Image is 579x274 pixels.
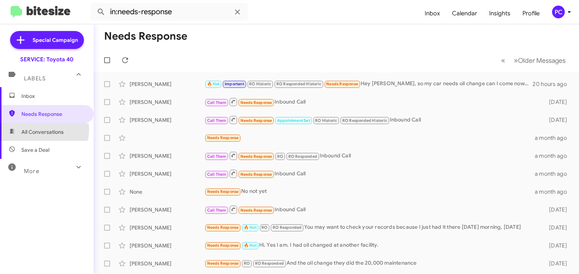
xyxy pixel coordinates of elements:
[277,118,310,123] span: Appointment Set
[540,242,573,249] div: [DATE]
[535,152,573,160] div: a month ago
[204,97,540,107] div: Inbound Call
[204,115,540,124] div: Inbound Call
[204,187,535,196] div: No not yet
[130,206,204,213] div: [PERSON_NAME]
[497,53,570,68] nav: Page navigation example
[207,225,239,230] span: Needs Response
[240,118,272,123] span: Needs Response
[204,223,540,232] div: You may want to check your records because I just had it there [DATE] morning, [DATE]
[501,56,505,65] span: «
[130,116,204,124] div: [PERSON_NAME]
[207,172,227,177] span: Call Them
[540,116,573,124] div: [DATE]
[540,260,573,267] div: [DATE]
[552,6,565,18] div: PC
[207,261,239,266] span: Needs Response
[24,75,46,82] span: Labels
[24,168,39,175] span: More
[225,81,244,86] span: Important
[249,81,271,86] span: RO Historic
[21,92,85,100] span: Inbox
[514,56,518,65] span: »
[130,260,204,267] div: [PERSON_NAME]
[546,6,571,18] button: PC
[204,151,535,160] div: Inbound Call
[207,118,227,123] span: Call Them
[273,225,301,230] span: RO Responded
[91,3,248,21] input: Search
[207,243,239,248] span: Needs Response
[518,56,566,65] span: Older Messages
[315,118,337,123] span: RO Historic
[21,146,49,154] span: Save a Deal
[244,261,250,266] span: RO
[33,36,78,44] span: Special Campaign
[207,135,239,140] span: Needs Response
[204,241,540,250] div: Hi. Yes I am. I had oil changed at another facility.
[207,100,227,105] span: Call Them
[21,128,64,136] span: All Conversations
[535,188,573,196] div: a month ago
[261,225,267,230] span: RO
[207,154,227,159] span: Call Them
[540,206,573,213] div: [DATE]
[540,98,573,106] div: [DATE]
[244,225,257,230] span: 🔥 Hot
[240,208,272,213] span: Needs Response
[326,81,358,86] span: Needs Response
[446,3,483,24] a: Calendar
[130,242,204,249] div: [PERSON_NAME]
[130,188,204,196] div: None
[204,169,535,178] div: Inbound Call
[207,81,220,86] span: 🔥 Hot
[130,224,204,231] div: [PERSON_NAME]
[342,118,387,123] span: RO Responded Historic
[130,98,204,106] div: [PERSON_NAME]
[204,205,540,214] div: Inbound Call
[516,3,546,24] a: Profile
[204,80,533,88] div: Hey [PERSON_NAME], so my car needs oil change can I come now if there is availability?
[483,3,516,24] a: Insights
[130,170,204,178] div: [PERSON_NAME]
[21,110,85,118] span: Needs Response
[244,243,257,248] span: 🔥 Hot
[497,53,510,68] button: Previous
[130,152,204,160] div: [PERSON_NAME]
[104,30,187,42] h1: Needs Response
[288,154,317,159] span: RO Responded
[240,100,272,105] span: Needs Response
[207,208,227,213] span: Call Them
[276,81,321,86] span: RO Responded Historic
[255,261,284,266] span: RO Responded
[207,189,239,194] span: Needs Response
[240,154,272,159] span: Needs Response
[130,80,204,88] div: [PERSON_NAME]
[533,80,573,88] div: 20 hours ago
[419,3,446,24] a: Inbox
[20,56,73,63] div: SERVICE: Toyota 40
[540,224,573,231] div: [DATE]
[240,172,272,177] span: Needs Response
[204,259,540,268] div: And the oil change they did the 20,000 maintenance
[535,170,573,178] div: a month ago
[277,154,283,159] span: RO
[10,31,84,49] a: Special Campaign
[535,134,573,142] div: a month ago
[509,53,570,68] button: Next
